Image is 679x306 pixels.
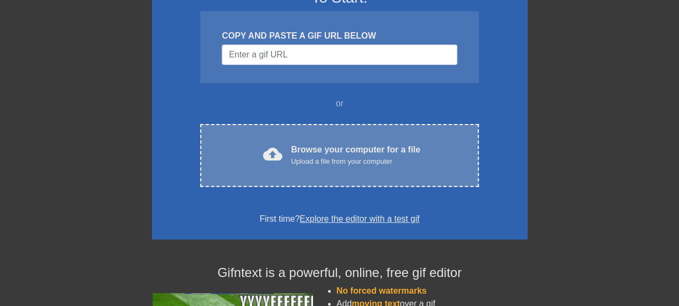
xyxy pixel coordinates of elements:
[180,97,500,110] div: or
[222,45,457,65] input: Username
[300,214,419,223] a: Explore the editor with a test gif
[291,156,420,167] div: Upload a file from your computer
[166,213,514,225] div: First time?
[263,144,282,164] span: cloud_upload
[222,30,457,42] div: COPY AND PASTE A GIF URL BELOW
[152,265,528,281] h4: Gifntext is a powerful, online, free gif editor
[291,143,420,167] div: Browse your computer for a file
[337,286,427,295] span: No forced watermarks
